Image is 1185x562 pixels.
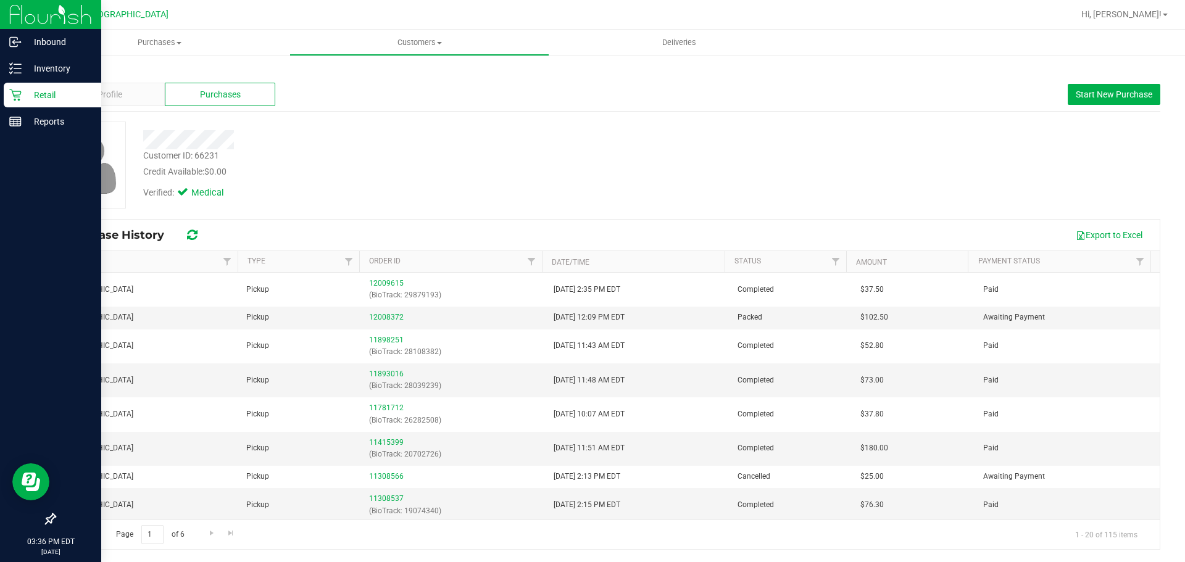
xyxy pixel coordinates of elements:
span: [DATE] 11:43 AM EDT [554,340,625,352]
span: Pickup [246,499,269,511]
span: $25.00 [860,471,884,482]
span: Paid [983,340,999,352]
button: Start New Purchase [1068,84,1160,105]
span: Completed [738,374,774,386]
p: (BioTrack: 20702726) [369,448,538,460]
p: Retail [22,88,96,102]
span: Hi, [PERSON_NAME]! [1081,9,1162,19]
span: Packed [738,312,762,323]
span: Awaiting Payment [983,312,1045,323]
a: 11781712 [369,403,404,412]
input: 1 [141,525,164,544]
span: Customers [290,37,549,48]
a: Deliveries [549,30,809,56]
a: Payment Status [978,257,1040,265]
span: $52.80 [860,340,884,352]
p: (BioTrack: 28039239) [369,380,538,392]
a: 12008372 [369,313,404,321]
inline-svg: Reports [9,115,22,128]
a: Filter [1130,251,1150,272]
span: Pickup [246,374,269,386]
a: 12009615 [369,279,404,287]
a: Filter [826,251,846,272]
p: [DATE] [6,547,96,556]
p: (BioTrack: 26282508) [369,415,538,426]
span: Start New Purchase [1076,89,1152,99]
p: (BioTrack: 28108382) [369,346,538,358]
span: Deliveries [646,37,713,48]
p: Reports [22,114,96,129]
span: Paid [983,442,999,454]
span: Awaiting Payment [983,471,1045,482]
a: 11308537 [369,494,404,503]
span: Completed [738,499,774,511]
span: Pickup [246,442,269,454]
a: Customers [289,30,549,56]
a: 11893016 [369,370,404,378]
div: Credit Available: [143,165,687,178]
span: [DATE] 11:48 AM EDT [554,374,625,386]
span: $73.00 [860,374,884,386]
span: Pickup [246,408,269,420]
span: [DATE] 2:13 PM EDT [554,471,620,482]
a: Go to the last page [222,525,240,542]
a: Filter [522,251,542,272]
p: Inventory [22,61,96,76]
button: Export to Excel [1068,225,1150,246]
a: Type [247,257,265,265]
span: $102.50 [860,312,888,323]
p: (BioTrack: 19074340) [369,505,538,517]
div: Customer ID: 66231 [143,149,219,162]
span: Cancelled [738,471,770,482]
span: Pickup [246,284,269,295]
span: Paid [983,284,999,295]
span: Paid [983,374,999,386]
span: [DATE] 10:07 AM EDT [554,408,625,420]
span: [DATE] 12:09 PM EDT [554,312,625,323]
a: 11415399 [369,438,404,447]
span: [DATE] 2:15 PM EDT [554,499,620,511]
span: [DATE] 11:51 AM EDT [554,442,625,454]
span: Purchase History [64,228,177,242]
span: $37.50 [860,284,884,295]
a: Status [734,257,761,265]
span: Completed [738,284,774,295]
span: $37.80 [860,408,884,420]
p: 03:36 PM EDT [6,536,96,547]
span: Page of 6 [106,525,194,544]
a: Purchases [30,30,289,56]
a: Amount [856,258,887,267]
span: Completed [738,340,774,352]
span: Purchases [30,37,289,48]
span: Completed [738,408,774,420]
span: Paid [983,408,999,420]
span: Purchases [200,88,241,101]
p: (BioTrack: 29879193) [369,289,538,301]
span: $76.30 [860,499,884,511]
a: Date/Time [552,258,589,267]
span: Paid [983,499,999,511]
span: Completed [738,442,774,454]
span: $180.00 [860,442,888,454]
inline-svg: Inbound [9,36,22,48]
span: Pickup [246,340,269,352]
span: Pickup [246,312,269,323]
iframe: Resource center [12,463,49,500]
span: Pickup [246,471,269,482]
inline-svg: Inventory [9,62,22,75]
a: 11898251 [369,336,404,344]
span: [GEOGRAPHIC_DATA] [84,9,168,20]
a: Go to the next page [202,525,220,542]
div: Verified: [143,186,241,200]
span: [DATE] 2:35 PM EDT [554,284,620,295]
span: 1 - 20 of 115 items [1065,525,1147,543]
span: Profile [98,88,122,101]
a: Order ID [369,257,401,265]
p: Inbound [22,35,96,49]
a: Filter [217,251,238,272]
a: Filter [339,251,359,272]
span: Medical [191,186,241,200]
a: 11308566 [369,472,404,481]
inline-svg: Retail [9,89,22,101]
span: $0.00 [204,167,227,176]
